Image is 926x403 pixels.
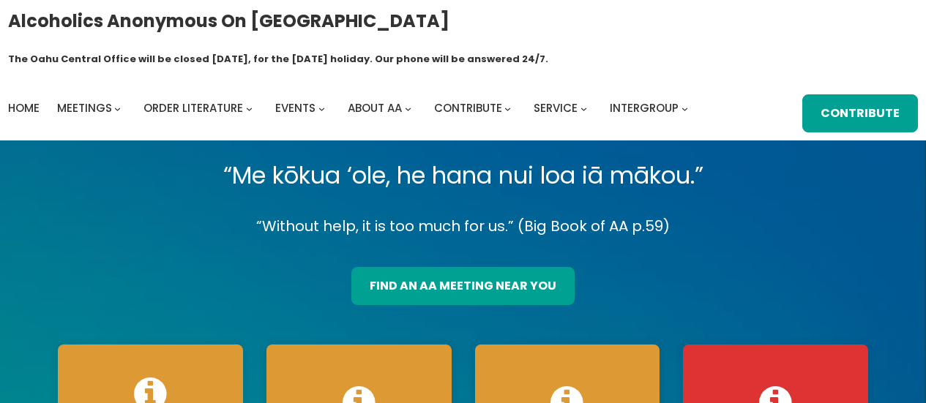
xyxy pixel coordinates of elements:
a: Contribute [434,98,502,118]
a: Intergroup [610,98,679,118]
span: Meetings [57,100,112,116]
a: About AA [348,98,402,118]
a: Meetings [57,98,112,118]
nav: Intergroup [8,98,693,118]
button: Contribute submenu [504,105,511,112]
p: “Without help, it is too much for us.” (Big Book of AA p.59) [46,214,880,239]
span: Home [8,100,40,116]
button: Events submenu [318,105,325,112]
button: Order Literature submenu [246,105,253,112]
span: Events [275,100,315,116]
span: Service [534,100,578,116]
button: About AA submenu [405,105,411,112]
span: Intergroup [610,100,679,116]
span: Contribute [434,100,502,116]
a: Service [534,98,578,118]
button: Intergroup submenu [682,105,688,112]
a: Alcoholics Anonymous on [GEOGRAPHIC_DATA] [8,5,449,37]
button: Meetings submenu [114,105,121,112]
button: Service submenu [580,105,587,112]
a: Contribute [802,94,918,132]
a: find an aa meeting near you [351,267,575,305]
span: About AA [348,100,402,116]
span: Order Literature [143,100,243,116]
p: “Me kōkua ‘ole, he hana nui loa iā mākou.” [46,155,880,196]
a: Events [275,98,315,118]
a: Home [8,98,40,118]
h1: The Oahu Central Office will be closed [DATE], for the [DATE] holiday. Our phone will be answered... [8,52,548,67]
